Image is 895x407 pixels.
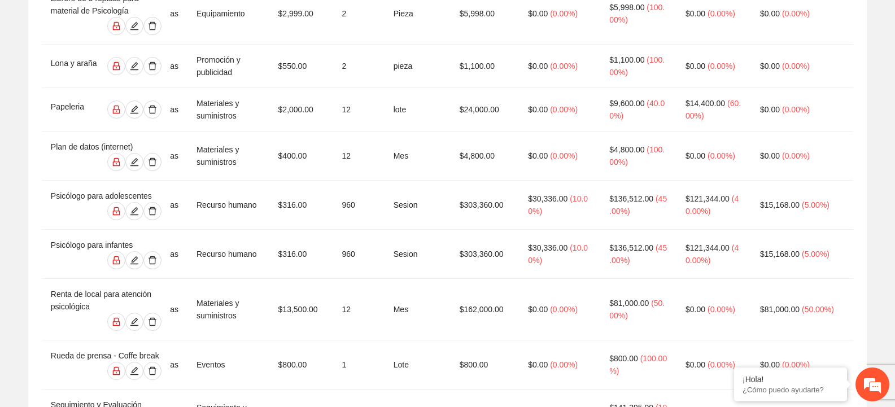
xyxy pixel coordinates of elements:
[107,100,125,119] button: lock
[528,360,548,369] span: $0.00
[333,230,385,279] td: 960
[269,230,333,279] td: $316.00
[451,230,519,279] td: $303,360.00
[108,207,125,216] span: lock
[385,279,451,340] td: Mes
[743,375,839,384] div: ¡Hola!
[686,243,730,252] span: $121,344.00
[686,9,705,18] span: $0.00
[333,45,385,88] td: 2
[550,62,578,71] span: ( 0.00% )
[550,360,578,369] span: ( 0.00% )
[782,9,810,18] span: ( 0.00% )
[609,55,644,64] span: $1,100.00
[143,17,161,35] button: delete
[269,88,333,132] td: $2,000.00
[609,99,644,108] span: $9,600.00
[385,88,451,132] td: lote
[143,153,161,171] button: delete
[528,9,548,18] span: $0.00
[760,250,800,259] span: $15,168.00
[333,132,385,181] td: 12
[451,45,519,88] td: $1,100.00
[185,6,212,33] div: Minimizar ventana de chat en vivo
[269,340,333,390] td: $800.00
[686,151,705,160] span: $0.00
[126,62,143,71] span: edit
[528,151,548,160] span: $0.00
[107,17,125,35] button: lock
[269,181,333,230] td: $316.00
[550,9,578,18] span: ( 0.00% )
[760,105,780,114] span: $0.00
[451,340,519,390] td: $800.00
[451,88,519,132] td: $24,000.00
[609,299,649,308] span: $81,000.00
[708,62,735,71] span: ( 0.00% )
[126,105,143,114] span: edit
[51,141,161,153] div: Plan de datos (internet)
[782,360,810,369] span: ( 0.00% )
[144,157,161,167] span: delete
[126,157,143,167] span: edit
[125,362,143,380] button: edit
[108,105,125,114] span: lock
[108,62,125,71] span: lock
[125,153,143,171] button: edit
[187,181,269,230] td: Recurso humano
[609,194,653,203] span: $136,512.00
[760,305,800,314] span: $81,000.00
[782,62,810,71] span: ( 0.00% )
[143,313,161,331] button: delete
[144,317,161,326] span: delete
[782,151,810,160] span: ( 0.00% )
[125,202,143,220] button: edit
[187,132,269,181] td: Materiales y suministros
[760,200,800,209] span: $15,168.00
[550,305,578,314] span: ( 0.00% )
[144,105,161,114] span: delete
[528,105,548,114] span: $0.00
[143,251,161,269] button: delete
[708,9,735,18] span: ( 0.00% )
[760,9,780,18] span: $0.00
[107,153,125,171] button: lock
[451,279,519,340] td: $162,000.00
[385,132,451,181] td: Mes
[6,280,215,320] textarea: Escriba su mensaje y pulse “Intro”
[743,386,839,394] p: ¿Cómo puedo ayudarte?
[708,360,735,369] span: ( 0.00% )
[66,137,156,251] span: Estamos en línea.
[686,99,725,108] span: $14,400.00
[686,360,705,369] span: $0.00
[686,62,705,71] span: $0.00
[528,62,548,71] span: $0.00
[126,207,143,216] span: edit
[125,313,143,331] button: edit
[609,354,638,363] span: $800.00
[143,57,161,75] button: delete
[528,194,567,203] span: $30,336.00
[51,57,102,75] div: Lona y araña
[125,251,143,269] button: edit
[609,3,644,12] span: $5,998.00
[143,100,161,119] button: delete
[144,21,161,30] span: delete
[107,313,125,331] button: lock
[144,207,161,216] span: delete
[528,305,548,314] span: $0.00
[107,362,125,380] button: lock
[686,194,730,203] span: $121,344.00
[51,100,96,119] div: Papeleria
[51,288,161,313] div: Renta de local para atención psicológica
[126,317,143,326] span: edit
[609,145,644,154] span: $4,800.00
[187,279,269,340] td: Materiales y suministros
[107,202,125,220] button: lock
[126,21,143,30] span: edit
[126,366,143,375] span: edit
[107,251,125,269] button: lock
[187,45,269,88] td: Promoción y publicidad
[686,305,705,314] span: $0.00
[144,62,161,71] span: delete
